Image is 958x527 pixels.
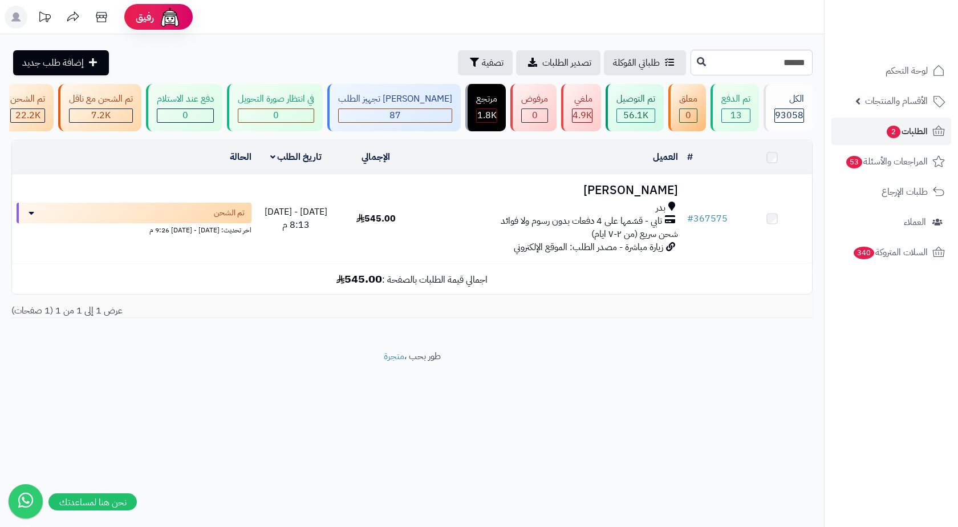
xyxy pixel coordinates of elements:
[532,108,538,122] span: 0
[214,207,245,219] span: تم الشحن
[182,108,188,122] span: 0
[477,108,497,122] span: 1.8K
[887,126,900,138] span: 2
[685,108,691,122] span: 0
[853,244,928,260] span: السلات المتروكة
[687,212,693,226] span: #
[70,109,132,122] div: 7223
[56,84,144,131] a: تم الشحن مع ناقل 7.2K
[831,208,951,236] a: العملاء
[136,10,154,24] span: رفيق
[775,108,803,122] span: 93058
[845,154,928,170] span: المراجعات والأسئلة
[831,239,951,266] a: السلات المتروكة340
[476,92,497,106] div: مرتجع
[774,92,804,106] div: الكل
[10,92,45,106] div: تم الشحن
[831,178,951,206] a: طلبات الإرجاع
[238,109,314,122] div: 0
[477,109,497,122] div: 1766
[356,212,396,226] span: 545.00
[362,150,390,164] a: الإجمالي
[157,92,214,106] div: دفع عند الاستلام
[458,50,513,75] button: تصفية
[613,56,660,70] span: طلباتي المُوكلة
[384,349,404,363] a: متجرة
[623,108,648,122] span: 56.1K
[482,56,504,70] span: تصفية
[666,84,708,131] a: معلق 0
[882,184,928,200] span: طلبات الإرجاع
[238,92,314,106] div: في انتظار صورة التحويل
[880,31,947,55] img: logo-2.png
[616,92,655,106] div: تم التوصيل
[273,108,279,122] span: 0
[508,84,559,131] a: مرفوض 0
[522,109,547,122] div: 0
[325,84,463,131] a: [PERSON_NAME] تجهيز الطلب 87
[708,84,761,131] a: تم الدفع 13
[13,50,109,75] a: إضافة طلب جديد
[270,150,322,164] a: تاريخ الطلب
[463,84,508,131] a: مرتجع 1.8K
[831,118,951,145] a: الطلبات2
[389,108,401,122] span: 87
[572,92,592,106] div: ملغي
[591,227,678,241] span: شحن سريع (من ٢-٧ ايام)
[604,50,686,75] a: طلباتي المُوكلة
[338,92,452,106] div: [PERSON_NAME] تجهيز الطلب
[854,247,874,259] span: 340
[679,92,697,106] div: معلق
[12,264,812,294] td: اجمالي قيمة الطلبات بالصفحة :
[542,56,591,70] span: تصدير الطلبات
[617,109,655,122] div: 56105
[159,6,181,29] img: ai-face.png
[91,108,111,122] span: 7.2K
[336,270,382,287] b: 545.00
[501,215,662,228] span: تابي - قسّمها على 4 دفعات بدون رسوم ولا فوائد
[653,150,678,164] a: العميل
[722,109,750,122] div: 13
[687,212,728,226] a: #367575
[521,92,548,106] div: مرفوض
[831,57,951,85] a: لوحة التحكم
[516,50,600,75] a: تصدير الطلبات
[69,92,133,106] div: تم الشحن مع ناقل
[886,123,928,139] span: الطلبات
[339,109,452,122] div: 87
[265,205,327,232] span: [DATE] - [DATE] 8:13 م
[514,240,663,254] span: زيارة مباشرة - مصدر الطلب: الموقع الإلكتروني
[846,156,862,168] span: 53
[603,84,666,131] a: تم التوصيل 56.1K
[225,84,325,131] a: في انتظار صورة التحويل 0
[15,108,40,122] span: 22.2K
[656,202,665,215] span: بدر
[157,109,213,122] div: 0
[17,223,251,235] div: اخر تحديث: [DATE] - [DATE] 9:26 م
[687,150,693,164] a: #
[865,93,928,109] span: الأقسام والمنتجات
[11,109,44,122] div: 22214
[144,84,225,131] a: دفع عند الاستلام 0
[721,92,750,106] div: تم الدفع
[680,109,697,122] div: 0
[22,56,84,70] span: إضافة طلب جديد
[573,109,592,122] div: 4927
[730,108,742,122] span: 13
[904,214,926,230] span: العملاء
[421,184,678,197] h3: [PERSON_NAME]
[559,84,603,131] a: ملغي 4.9K
[30,6,59,31] a: تحديثات المنصة
[831,148,951,175] a: المراجعات والأسئلة53
[886,63,928,79] span: لوحة التحكم
[230,150,251,164] a: الحالة
[573,108,592,122] span: 4.9K
[761,84,815,131] a: الكل93058
[3,304,412,317] div: عرض 1 إلى 1 من 1 (1 صفحات)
